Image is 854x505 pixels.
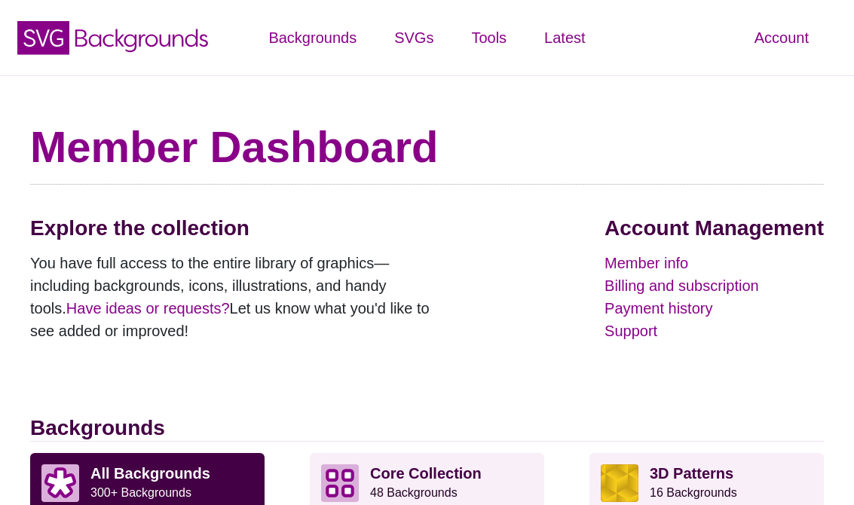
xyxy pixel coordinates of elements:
img: fancy golden cube pattern [601,464,638,502]
a: Member info [605,252,824,274]
a: Tools [452,15,525,60]
h1: Member Dashboard [30,121,824,173]
a: SVGs [375,15,452,60]
h2: Explore the collection [30,216,445,241]
strong: Core Collection [370,465,482,482]
a: Account [736,15,828,60]
small: 48 Backgrounds [370,486,458,499]
h2: Account Management [605,216,824,241]
p: You have full access to the entire library of graphics—including backgrounds, icons, illustration... [30,252,445,342]
small: 300+ Backgrounds [90,486,191,499]
a: Have ideas or requests? [66,300,230,317]
strong: All Backgrounds [90,465,210,482]
h2: Backgrounds [30,415,824,442]
a: Billing and subscription [605,274,824,297]
strong: 3D Patterns [650,465,733,482]
a: Support [605,320,824,342]
a: Payment history [605,297,824,320]
small: 16 Backgrounds [650,486,737,499]
a: Backgrounds [249,15,375,60]
a: Latest [525,15,604,60]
